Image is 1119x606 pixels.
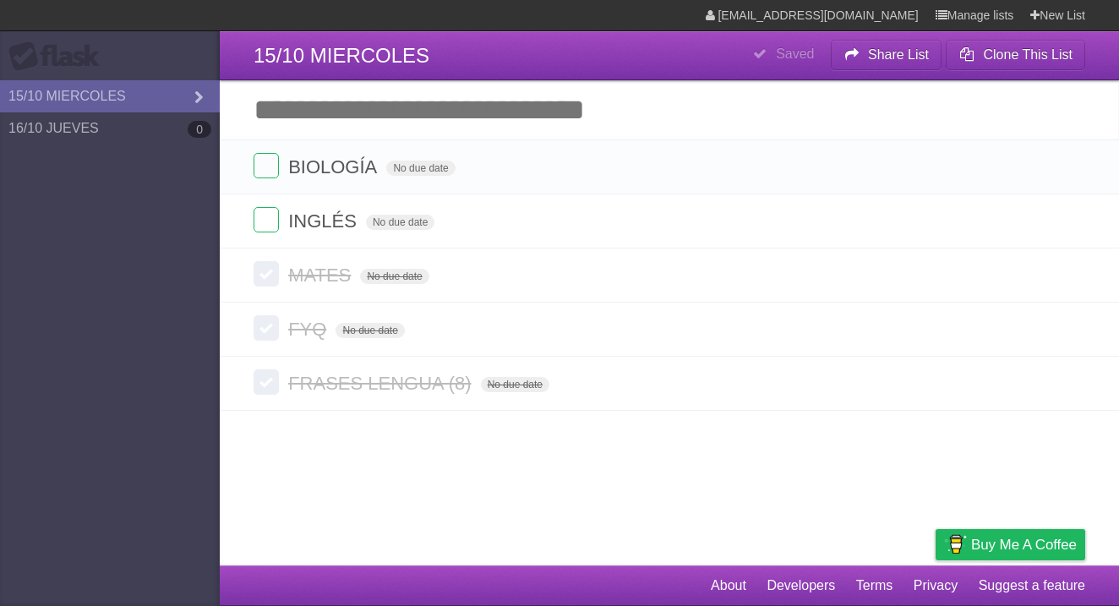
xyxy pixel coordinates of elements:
a: About [711,570,746,602]
span: MATES [288,265,355,286]
b: Saved [776,46,814,61]
a: Suggest a feature [979,570,1085,602]
span: FRASES LENGUA (8) [288,373,475,394]
span: No due date [481,377,549,392]
a: Developers [767,570,835,602]
a: Buy me a coffee [936,529,1085,560]
span: Buy me a coffee [971,530,1077,560]
label: Done [254,207,279,232]
span: 15/10 MIERCOLES [254,44,429,67]
button: Share List [831,40,942,70]
b: 0 [188,121,211,138]
div: Flask [8,41,110,72]
span: INGLÉS [288,210,361,232]
span: No due date [366,215,434,230]
label: Done [254,315,279,341]
a: Privacy [914,570,958,602]
span: No due date [336,323,404,338]
span: BIOLOGÍA [288,156,381,177]
span: No due date [386,161,455,176]
span: No due date [360,269,428,284]
button: Clone This List [946,40,1085,70]
img: Buy me a coffee [944,530,967,559]
label: Done [254,261,279,287]
span: FYQ [288,319,330,340]
a: Terms [856,570,893,602]
b: Share List [868,47,929,62]
label: Done [254,153,279,178]
label: Done [254,369,279,395]
b: Clone This List [983,47,1073,62]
